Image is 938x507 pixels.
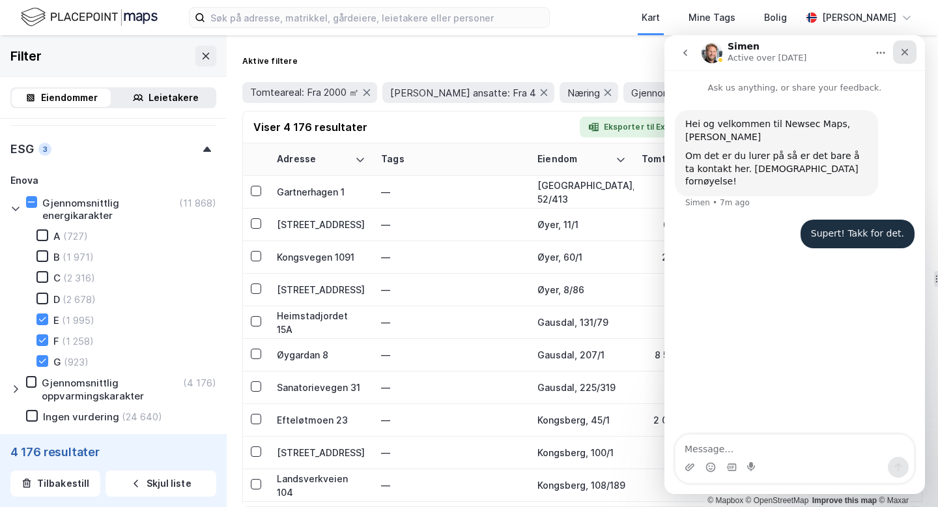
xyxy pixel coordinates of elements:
[21,6,158,29] img: logo.f888ab2527a4732fd821a326f86c7f29.svg
[53,251,60,263] div: B
[205,8,549,27] input: Søk på adresse, matrikkel, gårdeiere, leietakere eller personer
[642,185,711,199] div: 7 370 ㎡
[10,471,100,497] button: Tilbakestill
[53,335,59,347] div: F
[277,381,365,394] div: Sanatorievegen 31
[277,283,365,297] div: [STREET_ADDRESS]
[746,496,809,505] a: OpenStreetMap
[63,251,94,263] div: (1 971)
[277,413,365,427] div: Efteløtmoen 23
[63,293,96,306] div: (2 678)
[62,335,94,347] div: (1 258)
[43,411,119,423] div: Ingen vurdering
[277,250,365,264] div: Kongsvegen 1091
[642,381,711,394] div: 83 556 ㎡
[10,431,102,446] div: Har BREEAM-IN-USE
[38,143,51,156] div: 3
[10,173,38,188] div: Enova
[42,197,177,222] div: Gjennomsnittlig energikarakter
[381,475,522,496] div: —
[183,377,216,389] div: (4 176)
[381,345,522,366] div: —
[381,182,522,203] div: —
[631,87,782,99] span: Gjennomsnittlig energikarakter: G
[381,377,522,398] div: —
[537,413,626,427] div: Kongsberg, 45/1
[642,250,711,264] div: 274 957 ㎡
[381,410,522,431] div: —
[689,10,735,25] div: Mine Tags
[53,230,61,242] div: A
[122,411,162,423] div: (24 640)
[537,250,626,264] div: Øyer, 60/1
[277,446,365,459] div: [STREET_ADDRESS]
[53,314,59,326] div: E
[642,315,711,329] div: 2 448 ㎡
[149,90,199,106] div: Leietakere
[381,280,522,300] div: —
[537,446,626,459] div: Kongsberg, 100/1
[63,230,88,242] div: (727)
[642,10,660,25] div: Kart
[567,87,600,99] span: Næring
[537,315,626,329] div: Gausdal, 131/79
[642,413,711,427] div: 2 050 620 ㎡
[63,272,95,284] div: (2 316)
[179,197,216,209] div: (11 868)
[277,218,365,231] div: [STREET_ADDRESS]
[53,293,60,306] div: D
[381,442,522,463] div: —
[537,348,626,362] div: Gausdal, 207/1
[41,90,98,106] div: Eiendommer
[764,10,787,25] div: Bolig
[381,214,522,235] div: —
[381,153,522,166] div: Tags
[707,496,743,505] a: Mapbox
[537,478,626,492] div: Kongsberg, 108/189
[664,35,925,494] iframe: Intercom live chat
[277,472,365,499] div: Landsverkveien 104
[53,356,61,368] div: G
[381,312,522,333] div: —
[642,153,695,166] div: Tomtestr.
[250,86,359,99] span: Tomteareal: Fra 2000 ㎡
[62,314,94,326] div: (1 995)
[537,381,626,394] div: Gausdal, 225/319
[64,356,89,368] div: (923)
[53,272,61,284] div: C
[242,56,298,66] div: Aktive filtere
[537,153,610,166] div: Eiendom
[277,185,365,199] div: Gartnerhagen 1
[277,309,365,336] div: Heimstadjordet 15A
[253,119,367,135] div: Viser 4 176 resultater
[106,471,216,497] button: Skjul liste
[537,283,626,297] div: Øyer, 8/86
[812,496,877,505] a: Improve this map
[642,218,711,231] div: 645 107 ㎡
[10,46,42,66] div: Filter
[642,348,711,362] div: 8 514 987 ㎡
[642,478,711,492] div: 8 809 ㎡
[390,87,536,99] span: [PERSON_NAME] ansatte: Fra 4
[277,348,365,362] div: Øygardan 8
[42,377,180,401] div: Gjennomsnittlig oppvarmingskarakter
[10,444,216,460] div: 4 176 resultater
